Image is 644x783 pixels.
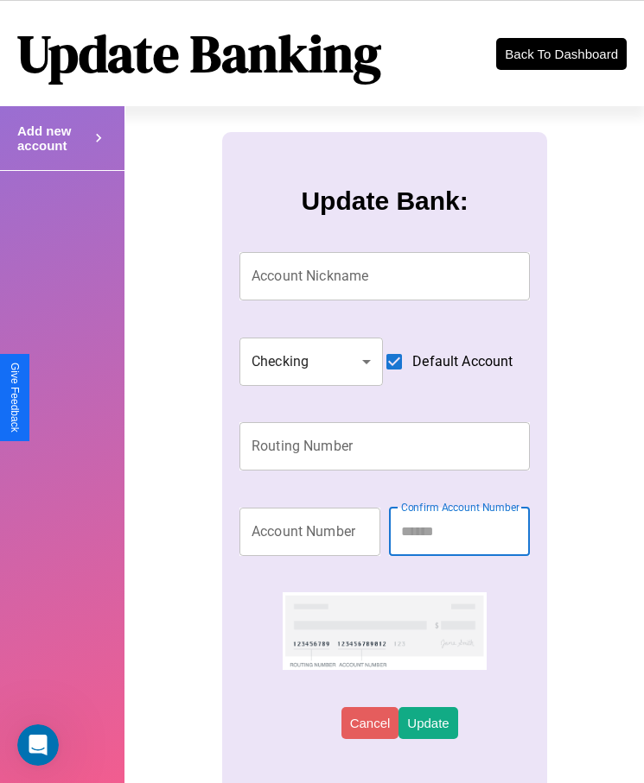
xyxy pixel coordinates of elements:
iframe: Intercom live chat [17,724,59,766]
label: Confirm Account Number [401,500,520,515]
div: Checking [239,338,383,386]
img: check [283,592,486,670]
button: Cancel [341,707,399,739]
div: Give Feedback [9,363,21,433]
button: Back To Dashboard [496,38,627,70]
button: Update [399,707,457,739]
h4: Add new account [17,123,90,153]
h3: Update Bank: [301,186,468,216]
span: Default Account [412,351,513,372]
h1: Update Banking [17,18,381,89]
